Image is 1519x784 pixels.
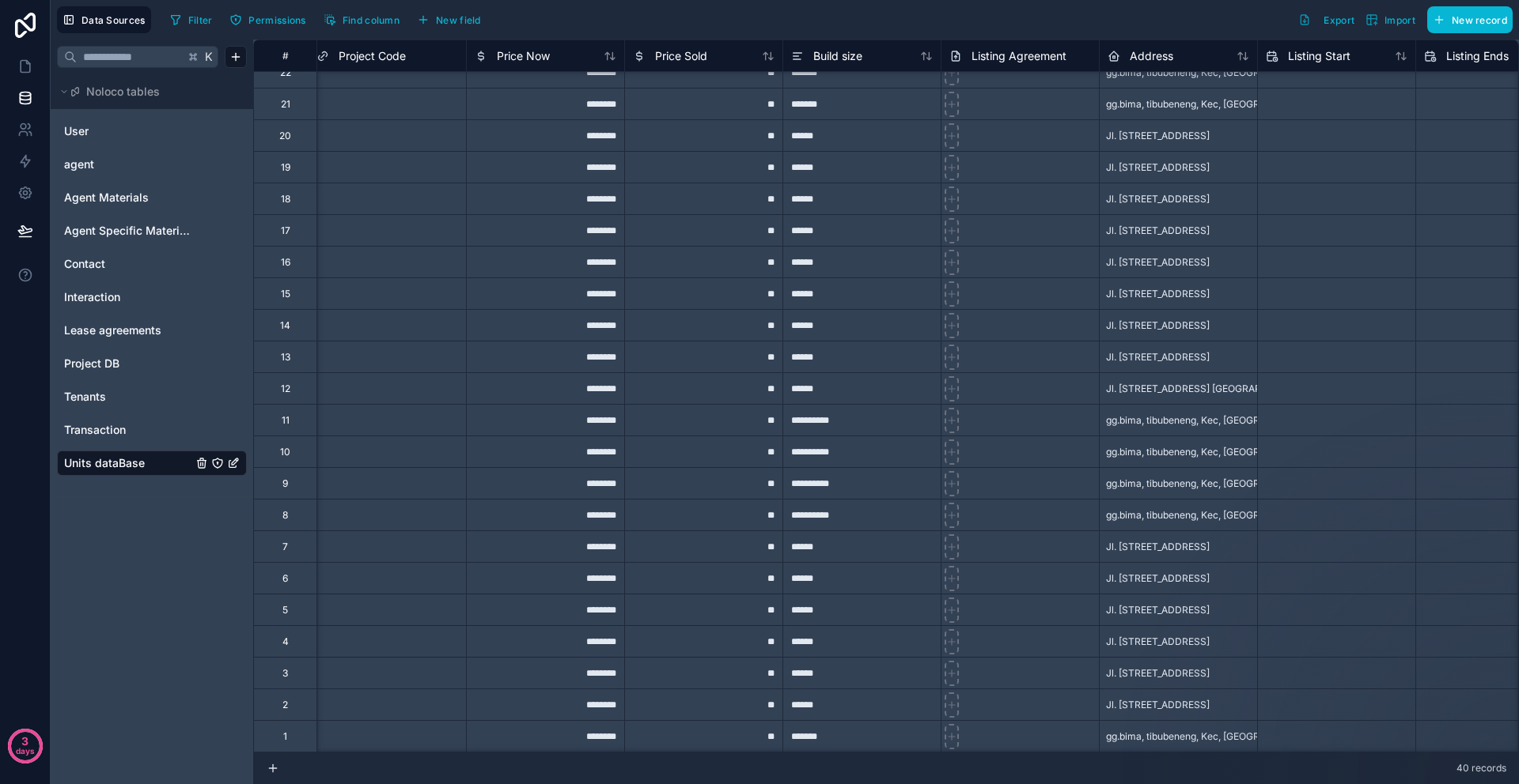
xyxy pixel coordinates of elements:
[64,422,126,438] span: Transaction
[282,667,288,680] div: 3
[1293,6,1360,33] button: Export
[1203,665,1519,776] iframe: Intercom notifications message
[57,185,247,210] div: Agent Materials
[57,218,247,243] div: Agent Specific Materials
[64,289,192,305] a: Interaction
[57,152,247,177] div: agent
[282,604,288,616] div: 5
[813,48,862,64] span: Build size
[57,450,247,476] div: Units dataBase
[282,414,290,427] div: 11
[1360,6,1421,33] button: Import
[283,730,287,743] div: 1
[1106,635,1210,648] span: Jl. [STREET_ADDRESS]
[281,224,290,237] div: 17
[1446,48,1509,64] span: Listing Ends
[64,289,120,305] span: Interaction
[86,84,160,100] span: Noloco tables
[64,156,192,172] a: agent
[203,51,214,62] span: K
[64,356,119,371] span: Project DB
[1324,14,1354,26] span: Export
[1452,14,1507,26] span: New record
[1106,224,1210,237] span: Jl. [STREET_ADDRESS]
[1106,351,1210,364] span: Jl. [STREET_ADDRESS]
[1106,699,1210,711] span: Jl. [STREET_ADDRESS]
[972,48,1066,64] span: Listing Agreement
[64,422,192,438] a: Transaction
[57,251,247,277] div: Contact
[188,14,213,26] span: Filter
[279,130,291,142] div: 20
[224,8,317,32] a: Permissions
[224,8,311,32] button: Permissions
[57,6,151,33] button: Data Sources
[1130,48,1173,64] span: Address
[64,156,94,172] span: agent
[64,123,192,139] a: User
[81,14,146,26] span: Data Sources
[64,123,89,139] span: User
[57,384,247,409] div: Tenants
[318,8,405,32] button: Find column
[1427,6,1513,33] button: New record
[57,318,247,343] div: Lease agreements
[281,193,290,205] div: 18
[1106,541,1210,553] span: Jl. [STREET_ADDRESS]
[282,477,288,490] div: 9
[64,256,105,272] span: Contact
[281,256,290,269] div: 16
[57,119,247,144] div: User
[1106,604,1210,616] span: Jl. [STREET_ADDRESS]
[64,455,145,471] span: Units dataBase
[282,509,288,522] div: 8
[281,161,290,174] div: 19
[282,572,288,585] div: 6
[64,256,192,272] a: Contact
[64,389,106,405] span: Tenants
[339,48,406,64] span: Project Code
[281,351,290,364] div: 13
[282,635,289,648] div: 4
[64,190,192,205] a: Agent Materials
[343,14,400,26] span: Find column
[1106,161,1210,174] span: Jl. [STREET_ADDRESS]
[64,190,149,205] span: Agent Materials
[282,699,288,711] div: 2
[248,14,305,26] span: Permissions
[280,66,291,79] div: 22
[1385,14,1415,26] span: Import
[1106,130,1210,142] span: Jl. [STREET_ADDRESS]
[1106,256,1210,269] span: Jl. [STREET_ADDRESS]
[1106,572,1210,585] span: Jl. [STREET_ADDRESS]
[280,319,290,332] div: 14
[280,446,290,458] div: 10
[57,285,247,310] div: Interaction
[21,733,28,749] p: 3
[64,356,192,371] a: Project DB
[64,322,192,338] a: Lease agreements
[1288,48,1350,64] span: Listing Start
[57,351,247,376] div: Project DB
[655,48,707,64] span: Price Sold
[282,541,288,553] div: 7
[1421,6,1513,33] a: New record
[64,223,192,239] a: Agent Specific Materials
[281,288,290,300] div: 15
[1106,288,1210,300] span: Jl. [STREET_ADDRESS]
[57,81,237,103] button: Noloco tables
[497,48,550,64] span: Price Now
[436,14,481,26] span: New field
[64,322,161,338] span: Lease agreements
[57,417,247,443] div: Transaction
[1106,667,1210,680] span: Jl. [STREET_ADDRESS]
[281,383,290,395] div: 12
[1106,319,1210,332] span: Jl. [STREET_ADDRESS]
[64,389,192,405] a: Tenants
[164,8,218,32] button: Filter
[266,50,305,62] div: #
[16,740,35,762] p: days
[281,98,290,111] div: 21
[411,8,487,32] button: New field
